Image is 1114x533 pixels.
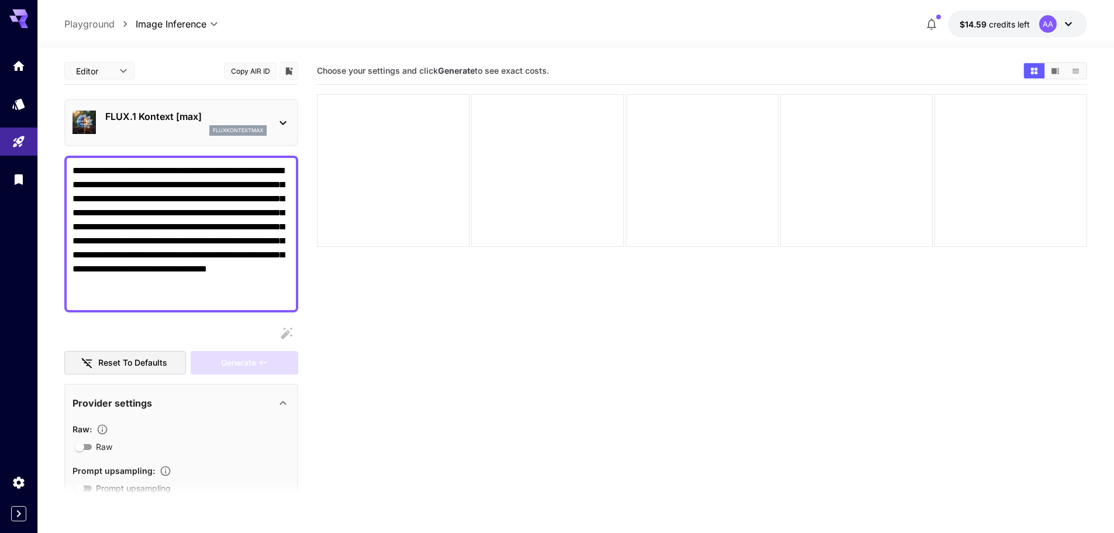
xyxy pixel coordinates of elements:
[12,59,26,73] div: Home
[12,135,26,149] div: Playground
[105,109,267,123] p: FLUX.1 Kontext [max]
[284,64,294,78] button: Add to library
[64,17,115,31] a: Playground
[438,66,475,75] b: Generate
[1045,63,1065,78] button: Show media in video view
[64,351,186,375] button: Reset to defaults
[1024,63,1044,78] button: Show media in grid view
[12,97,26,111] div: Models
[73,389,290,417] div: Provider settings
[73,466,155,476] span: Prompt upsampling :
[96,441,112,453] span: Raw
[73,424,92,434] span: Raw :
[73,105,290,140] div: FLUX.1 Kontext [max]fluxkontextmax
[136,17,206,31] span: Image Inference
[64,17,136,31] nav: breadcrumb
[11,506,26,521] button: Expand sidebar
[76,65,112,77] span: Editor
[155,465,176,477] button: Enables automatic enhancement and expansion of the input prompt to improve generation quality and...
[12,475,26,490] div: Settings
[213,126,263,135] p: fluxkontextmax
[1039,15,1057,33] div: AA
[92,424,113,435] button: Controls the level of post-processing applied to generated images.
[12,172,26,187] div: Library
[960,18,1030,30] div: $14.59386
[224,63,277,80] button: Copy AIR ID
[1065,63,1086,78] button: Show media in list view
[1023,62,1087,80] div: Show media in grid viewShow media in video viewShow media in list view
[317,66,549,75] span: Choose your settings and click to see exact costs.
[73,396,152,410] p: Provider settings
[989,19,1030,29] span: credits left
[948,11,1087,37] button: $14.59386AA
[960,19,989,29] span: $14.59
